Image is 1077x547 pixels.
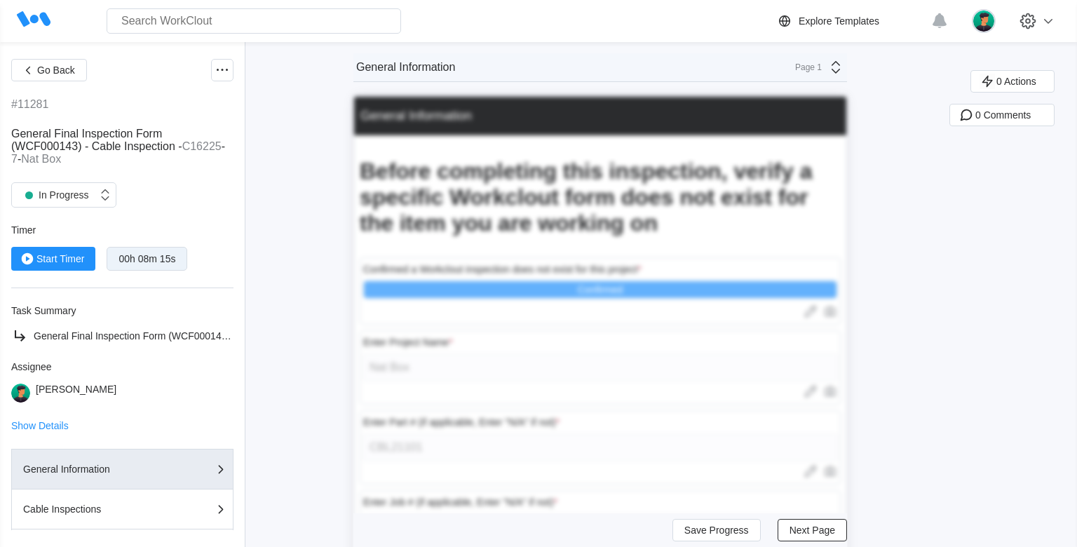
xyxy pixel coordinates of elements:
div: #11281 [11,98,48,111]
div: [PERSON_NAME] [36,384,116,403]
div: Task Summary [11,305,233,316]
div: Enter Job # (if applicable, Enter "N/A" if not) [363,497,557,508]
div: Cable Inspections [23,504,163,514]
div: Confirmed [578,284,623,295]
span: Start Timer [36,254,84,264]
button: General Information [11,449,233,489]
button: 0 Actions [970,70,1055,93]
span: - [222,140,225,152]
mark: Nat Box [21,153,61,165]
mark: 7 [11,153,18,165]
button: Show Details [11,421,69,431]
span: - [18,153,21,165]
span: General Final Inspection Form (WCF000143) - Cable Inspection - [11,128,182,152]
button: Cable Inspections [11,489,233,529]
span: 0 Comments [975,110,1031,120]
input: Type here... [363,433,837,461]
button: Next Page [778,519,847,541]
button: Start Timer [11,247,95,271]
div: 00h 08m 15s [118,253,175,264]
mark: C16225 [182,140,222,152]
span: Go Back [37,65,75,75]
div: Assignee [11,361,233,372]
button: Go Back [11,59,87,81]
input: Type here... [363,353,837,381]
div: Page 1 [787,62,822,72]
span: Next Page [790,525,835,535]
span: Save Progress [684,525,749,535]
div: Enter Part # (if applicable, Enter "N/A" if not) [363,417,560,428]
div: Confirmed a Workclout inspection does not exist for this project [363,264,642,275]
div: General Information [356,61,455,74]
img: user.png [972,9,996,33]
img: user.png [11,384,30,403]
div: In Progress [19,185,89,205]
button: 0 Comments [949,104,1055,126]
span: 0 Actions [996,76,1036,86]
input: Search WorkClout [107,8,401,34]
button: Save Progress [672,519,761,541]
div: General Information [23,464,163,474]
div: Timer [11,224,233,236]
a: General Final Inspection Form (WCF000143) - Cable Inspection - @ Enter Job # (if applicable, Ente... [11,327,233,344]
div: Enter Project Name [363,337,453,348]
span: General Final Inspection Form (WCF000143) - Cable Inspection - @ Enter Job # (if applicable, Ente... [34,330,695,342]
h1: Before completing this inspection, verify a specific Workclout form does not exist for the item y... [360,158,841,236]
div: Explore Templates [799,15,879,27]
a: Explore Templates [776,13,924,29]
div: General Information [360,109,472,123]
